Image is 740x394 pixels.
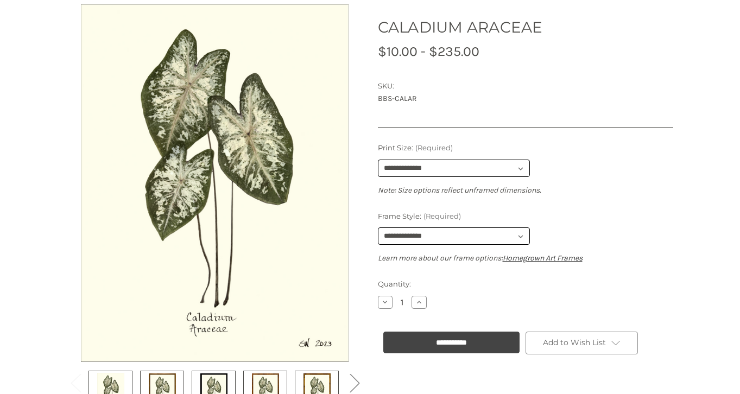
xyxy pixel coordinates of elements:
p: Note: Size options reflect unframed dimensions. [378,185,673,196]
dt: SKU: [378,81,671,92]
a: Add to Wish List [526,332,638,354]
small: (Required) [415,143,453,152]
dd: BBS-CALAR [378,93,673,104]
small: (Required) [423,212,461,220]
p: Learn more about our frame options: [378,252,673,264]
span: $10.00 - $235.00 [378,43,479,59]
label: Quantity: [378,279,673,290]
h1: CALADIUM ARACEAE [378,16,673,39]
span: Add to Wish List [543,338,606,347]
label: Frame Style: [378,211,673,222]
label: Print Size: [378,143,673,154]
img: Unframed [79,4,351,362]
a: Homegrown Art Frames [503,253,583,263]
